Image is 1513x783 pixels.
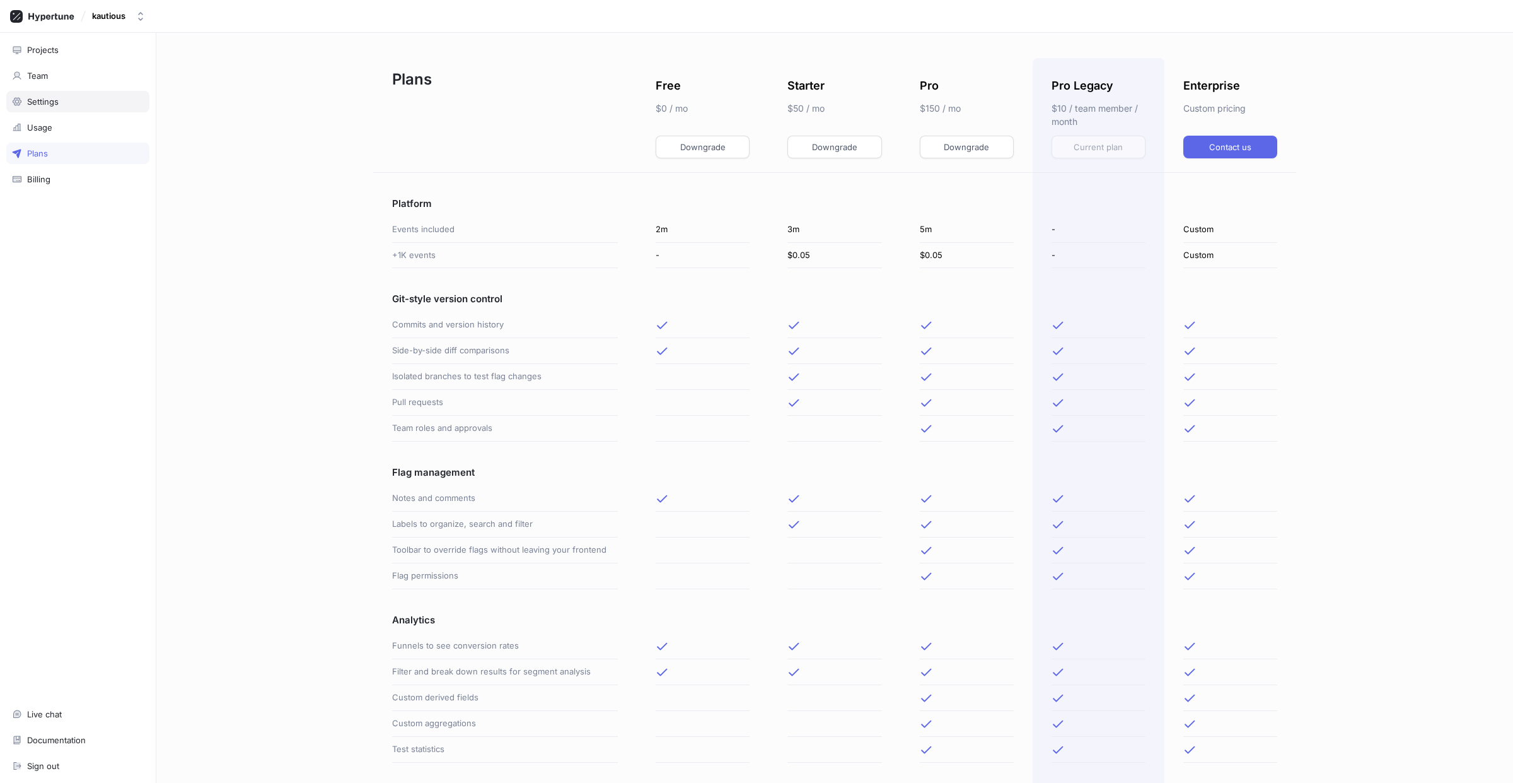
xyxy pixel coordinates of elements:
div: Team roles and approvals [392,416,618,442]
span: Downgrade [680,143,726,151]
button: Downgrade [787,136,881,158]
div: Documentation [27,735,86,745]
div: Settings [27,97,59,107]
p: $10 / team member / month [1052,102,1145,128]
a: Team [6,65,149,86]
p: Free [656,77,681,94]
span: Contact us [1209,143,1251,151]
div: $0.05 [787,243,881,269]
div: - [1052,243,1145,269]
button: Current plan [1052,136,1145,158]
div: $0.05 [920,243,1014,269]
div: 3m [787,217,881,243]
div: Billing [27,174,50,184]
div: Side-by-side diff comparisons [392,338,618,364]
p: $0 / mo [656,102,750,115]
p: Starter [787,77,825,94]
div: Projects [27,45,59,55]
div: Platform [392,173,618,217]
div: Custom derived fields [392,685,618,711]
div: +1K events [392,243,618,269]
span: Downgrade [944,143,989,151]
button: Contact us [1183,136,1277,158]
div: Commits and version history [392,312,618,338]
div: Flag management [392,442,618,486]
a: Documentation [6,729,149,751]
div: Filter and break down results for segment analysis [392,659,618,685]
a: Usage [6,117,149,138]
a: Plans [6,143,149,164]
div: Analytics [392,589,618,633]
div: 5m [920,217,1014,243]
p: $150 / mo [920,102,1014,115]
div: Isolated branches to test flag changes [392,364,618,390]
div: Custom [1183,243,1277,269]
div: Events included [392,217,618,243]
div: - [1052,217,1145,243]
div: Usage [27,122,52,132]
div: Flag permissions [392,563,618,589]
div: Labels to organize, search and filter [392,512,618,538]
p: $50 / mo [787,102,881,115]
a: Projects [6,39,149,61]
p: Pro [920,77,939,94]
button: kautious [87,6,151,26]
span: Current plan [1074,143,1123,151]
div: kautious [92,11,125,21]
div: Custom [1183,217,1277,243]
button: Downgrade [656,136,750,158]
div: Pull requests [392,390,618,416]
div: Notes and comments [392,486,618,512]
p: Custom pricing [1183,102,1277,115]
p: Enterprise [1183,77,1240,94]
p: Pro Legacy [1052,77,1113,94]
a: Settings [6,91,149,112]
div: Plans [373,58,637,173]
div: Test statistics [392,737,618,763]
div: Plans [27,148,48,158]
button: Downgrade [920,136,1014,158]
div: Team [27,71,48,81]
div: 2m [656,217,750,243]
span: Downgrade [812,143,857,151]
div: - [656,243,750,269]
div: Custom aggregations [392,711,618,737]
div: Live chat [27,709,62,719]
div: Toolbar to override flags without leaving your frontend [392,538,618,563]
div: Sign out [27,761,59,771]
div: Funnels to see conversion rates [392,633,618,659]
div: Git-style version control [392,268,618,312]
a: Billing [6,168,149,190]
